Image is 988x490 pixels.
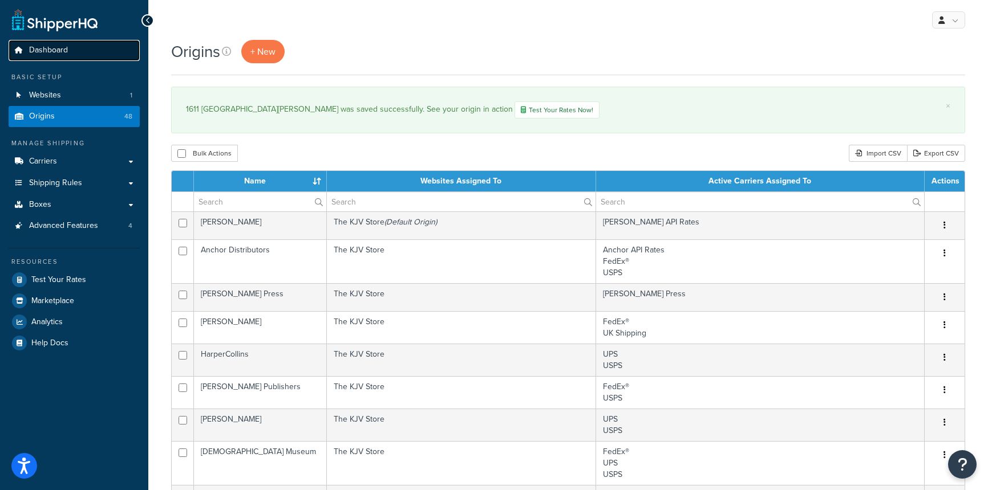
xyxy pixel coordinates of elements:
th: Websites Assigned To [327,171,596,191]
td: The KJV Store [327,376,596,409]
td: HarperCollins [194,344,327,376]
td: [PERSON_NAME] Publishers [194,376,327,409]
span: 48 [124,112,132,121]
span: Test Your Rates [31,275,86,285]
div: Basic Setup [9,72,140,82]
td: The KJV Store [327,311,596,344]
span: Shipping Rules [29,178,82,188]
span: Marketplace [31,296,74,306]
input: Search [596,192,924,211]
th: Active Carriers Assigned To [596,171,925,191]
td: FedEx® UK Shipping [596,311,925,344]
a: Origins 48 [9,106,140,127]
a: Marketplace [9,291,140,311]
th: Actions [925,171,965,191]
a: + New [241,40,285,63]
td: UPS USPS [596,409,925,441]
td: The KJV Store [327,283,596,311]
span: 1 [130,91,132,100]
li: Advanced Features [9,215,140,236]
td: Anchor Distributors [194,239,327,283]
a: Analytics [9,312,140,332]
a: Boxes [9,194,140,215]
td: [PERSON_NAME] [194,211,327,239]
td: [PERSON_NAME] Press [194,283,327,311]
td: [PERSON_NAME] [194,311,327,344]
input: Search [327,192,596,211]
td: FedEx® USPS [596,376,925,409]
td: [PERSON_NAME] [194,409,327,441]
span: Analytics [31,317,63,327]
a: ShipperHQ Home [12,9,98,31]
span: Origins [29,112,55,121]
td: FedEx® UPS USPS [596,441,925,485]
a: Shipping Rules [9,173,140,194]
a: × [946,101,950,111]
td: Anchor API Rates FedEx® USPS [596,239,925,283]
a: Advanced Features 4 [9,215,140,236]
td: UPS USPS [596,344,925,376]
a: Websites 1 [9,85,140,106]
td: The KJV Store [327,409,596,441]
div: Resources [9,257,140,267]
span: Help Docs [31,338,68,348]
td: The KJV Store [327,441,596,485]
td: [PERSON_NAME] API Rates [596,211,925,239]
span: Advanced Features [29,221,98,231]
td: The KJV Store [327,344,596,376]
span: Dashboard [29,46,68,55]
div: Import CSV [849,145,907,162]
li: Origins [9,106,140,127]
span: + New [250,45,276,58]
td: [DEMOGRAPHIC_DATA] Museum [194,441,327,485]
i: (Default Origin) [384,216,437,228]
li: Websites [9,85,140,106]
a: Help Docs [9,333,140,353]
a: Export CSV [907,145,965,162]
span: 4 [128,221,132,231]
h1: Origins [171,40,220,63]
a: Test Your Rates [9,269,140,290]
td: The KJV Store [327,239,596,283]
th: Name : activate to sort column ascending [194,171,327,191]
a: Dashboard [9,40,140,61]
a: Carriers [9,151,140,172]
button: Open Resource Center [948,450,977,479]
div: 1611 [GEOGRAPHIC_DATA][PERSON_NAME] was saved successfully. See your origin in action [186,101,950,119]
td: The KJV Store [327,211,596,239]
span: Websites [29,91,61,100]
span: Boxes [29,200,51,210]
td: [PERSON_NAME] Press [596,283,925,311]
button: Bulk Actions [171,145,238,162]
input: Search [194,192,326,211]
a: Test Your Rates Now! [515,101,600,119]
div: Manage Shipping [9,138,140,148]
span: Carriers [29,157,57,166]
